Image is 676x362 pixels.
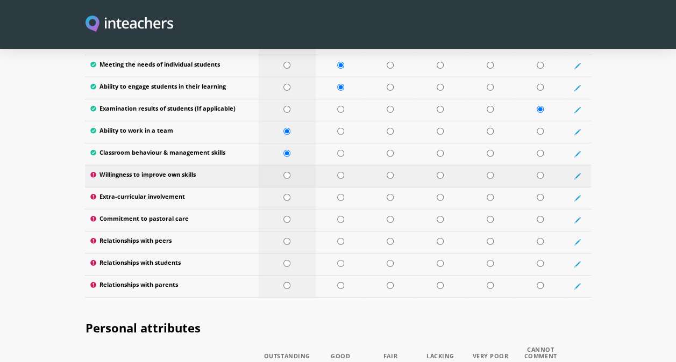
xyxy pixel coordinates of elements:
[90,259,253,269] label: Relationships with students
[85,320,200,336] span: Personal attributes
[90,83,253,93] label: Ability to engage students in their learning
[90,149,253,159] label: Classroom behaviour & management skills
[90,127,253,137] label: Ability to work in a team
[86,16,173,33] img: Inteachers
[90,105,253,115] label: Examination results of students (If applicable)
[90,61,253,71] label: Meeting the needs of individual students
[86,16,173,33] a: Visit this site's homepage
[90,215,253,225] label: Commitment to pastoral care
[90,281,253,291] label: Relationships with parents
[90,193,253,203] label: Extra-curricular involvement
[90,171,253,181] label: Willingness to improve own skills
[90,237,253,247] label: Relationships with peers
